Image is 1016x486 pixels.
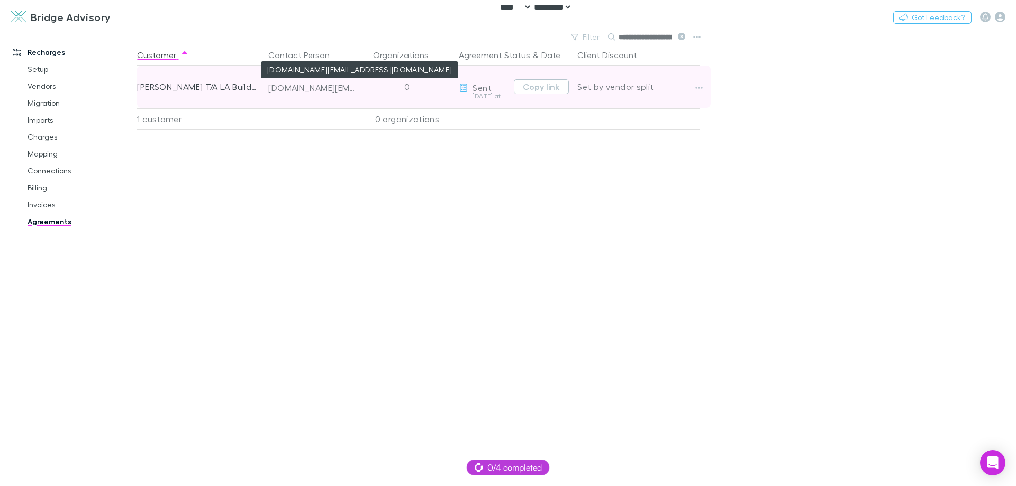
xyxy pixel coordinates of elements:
a: Charges [17,129,143,145]
a: Invoices [17,196,143,213]
button: Filter [566,31,606,43]
a: Vendors [17,78,143,95]
h3: Bridge Advisory [31,11,111,23]
a: Mapping [17,145,143,162]
button: Customer [137,44,189,66]
span: Sent [473,82,491,93]
button: Client Discount [577,44,650,66]
a: Imports [17,112,143,129]
a: Agreements [17,213,143,230]
button: Agreement Status [459,44,530,66]
div: Open Intercom Messenger [980,450,1005,475]
button: Copy link [514,79,569,94]
a: Connections [17,162,143,179]
button: Date [541,44,560,66]
div: Set by vendor split [577,66,700,108]
div: 0 organizations [359,108,455,130]
div: & [459,44,569,66]
a: Billing [17,179,143,196]
div: 1 customer [137,108,264,130]
img: Bridge Advisory's Logo [11,11,26,23]
div: [DOMAIN_NAME][EMAIL_ADDRESS][DOMAIN_NAME] [268,82,355,93]
div: [PERSON_NAME] T/A LA Builders [137,66,260,108]
a: Bridge Advisory [4,4,117,30]
div: [DATE] at 4:43 PM [459,93,510,99]
button: Got Feedback? [893,11,972,24]
a: Setup [17,61,143,78]
a: Recharges [2,44,143,61]
div: 0 [359,66,455,108]
a: Migration [17,95,143,112]
button: Organizations [373,44,441,66]
button: Contact Person [268,44,342,66]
